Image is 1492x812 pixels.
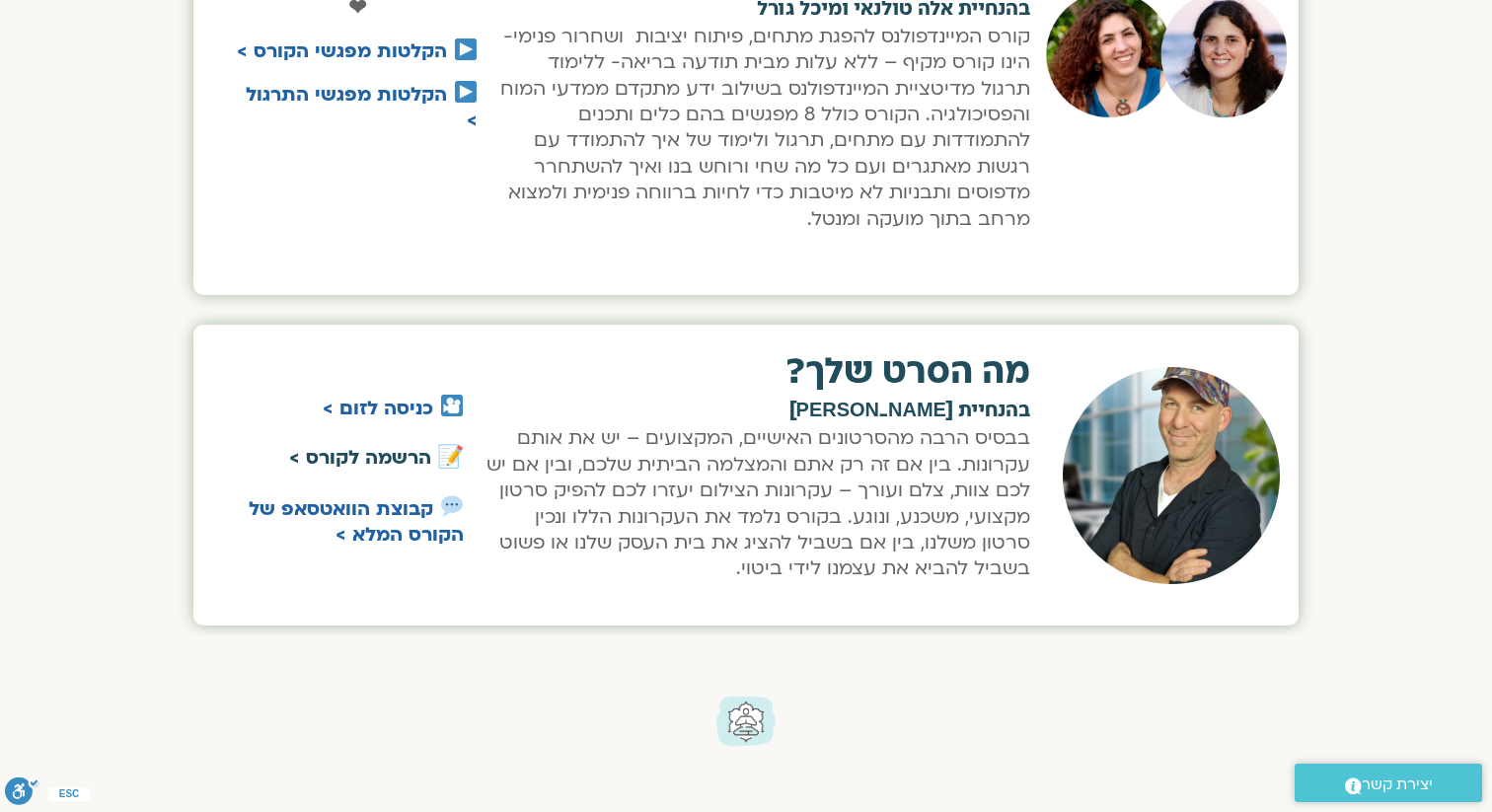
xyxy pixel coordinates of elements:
img: זיואן [1063,367,1280,584]
img: 💬 [441,495,463,517]
p: בבסיס הרבה מהסרטונים האישיים, המקצועים – יש את אותם עקרונות. בין אם זה רק אתם והמצלמה הביתית שלכם... [484,425,1030,581]
h5: 📝 [236,445,464,471]
img: ▶️ [455,38,477,60]
a: קבוצת הוואטסאפ של הקורס המלא > [249,496,464,548]
a: כניסה לזום > [323,396,433,421]
a: הקלטות מפגשי הקורס > [237,38,447,64]
p: קורס המיינדפולנס להפגת מתחים, פיתוח יציבות ושחרור פנימי- הינו קורס מקיף – ללא עלות מבית תודעה ברי... [497,24,1030,232]
a: הקלטות מפגשי התרגול > [246,82,478,133]
img: 🎦 [441,395,463,416]
span: יצירת קשר [1362,772,1433,798]
img: ▶️ [455,81,477,103]
a: יצירת קשר [1295,764,1482,802]
h2: מה הסרט שלך? [484,354,1030,390]
h2: בהנחיית [PERSON_NAME] [484,401,1030,420]
a: הרשמה לקורס > [289,445,431,471]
